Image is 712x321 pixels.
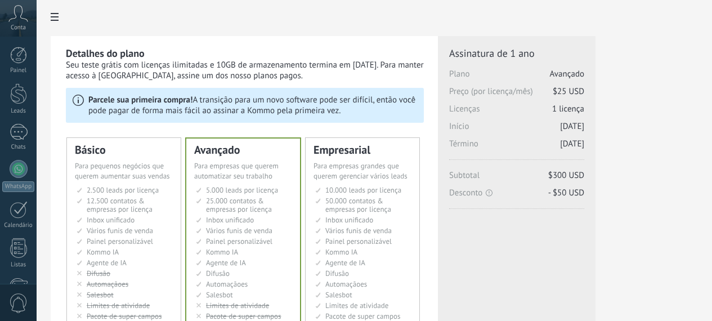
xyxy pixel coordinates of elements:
[325,226,392,235] span: Vários funis de venda
[449,86,584,104] span: Preço (por licença/mês)
[87,269,110,278] span: Difusão
[325,311,401,321] span: Pacote de super campos
[194,161,279,181] span: Para empresas que querem automatizar seu trabalho
[449,47,584,60] span: Assinatura de 1 ano
[66,60,424,81] div: Seu teste grátis com licenças ilimitadas e 10GB de armazenamento termina em [DATE]. Para manter a...
[2,181,34,192] div: WhatsApp
[449,104,584,121] span: Licenças
[206,301,269,310] span: Limites de atividade
[2,108,35,115] div: Leads
[2,261,35,269] div: Listas
[75,144,173,155] div: Básico
[325,269,349,278] span: Difusão
[87,290,114,300] span: Salesbot
[206,258,246,267] span: Agente de IA
[206,237,272,246] span: Painel personalizável
[548,188,584,198] span: - $50 USD
[206,290,233,300] span: Salesbot
[206,226,272,235] span: Vários funis de venda
[87,237,153,246] span: Painel personalizável
[449,188,584,198] span: Desconto
[449,69,584,86] span: Plano
[206,269,230,278] span: Difusão
[2,144,35,151] div: Chats
[325,237,392,246] span: Painel personalizável
[206,185,278,195] span: 5.000 leads por licença
[314,144,411,155] div: Empresarial
[449,121,584,139] span: Início
[194,144,292,155] div: Avançado
[66,47,145,60] b: Detalhes do plano
[87,301,150,310] span: Limites de atividade
[325,301,388,310] span: Limites de atividade
[449,170,584,188] span: Subtotal
[560,139,584,149] span: [DATE]
[87,311,162,321] span: Pacote de super campos
[325,279,367,289] span: Automaçãoes
[87,247,119,257] span: Kommo IA
[75,161,170,181] span: Para pequenos negócios que querem aumentar suas vendas
[11,24,26,32] span: Conta
[325,185,401,195] span: 10.000 leads por licença
[206,279,248,289] span: Automaçãoes
[552,104,584,114] span: 1 licença
[553,86,584,97] span: $25 USD
[325,290,352,300] span: Salesbot
[206,247,238,257] span: Kommo IA
[88,95,192,105] b: Parcele sua primeira compra!
[325,215,373,225] span: Inbox unificado
[87,279,128,289] span: Automaçãoes
[2,67,35,74] div: Painel
[548,170,584,181] span: $300 USD
[449,139,584,156] span: Término
[206,311,281,321] span: Pacote de super campos
[88,95,417,116] p: A transição para um novo software pode ser difícil, então você pode pagar de forma mais fácil ao ...
[325,258,365,267] span: Agente de IA
[87,215,135,225] span: Inbox unificado
[560,121,584,132] span: [DATE]
[325,247,357,257] span: Kommo IA
[87,258,127,267] span: Agente de IA
[206,196,272,214] span: 25.000 contatos & empresas por licença
[325,196,391,214] span: 50.000 contatos & empresas por licença
[2,222,35,229] div: Calendário
[206,215,254,225] span: Inbox unificado
[550,69,584,79] span: Avançado
[87,196,153,214] span: 12.500 contatos & empresas por licença
[87,226,153,235] span: Vários funis de venda
[314,161,408,181] span: Para empresas grandes que querem gerenciar vários leads
[87,185,159,195] span: 2.500 leads por licença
